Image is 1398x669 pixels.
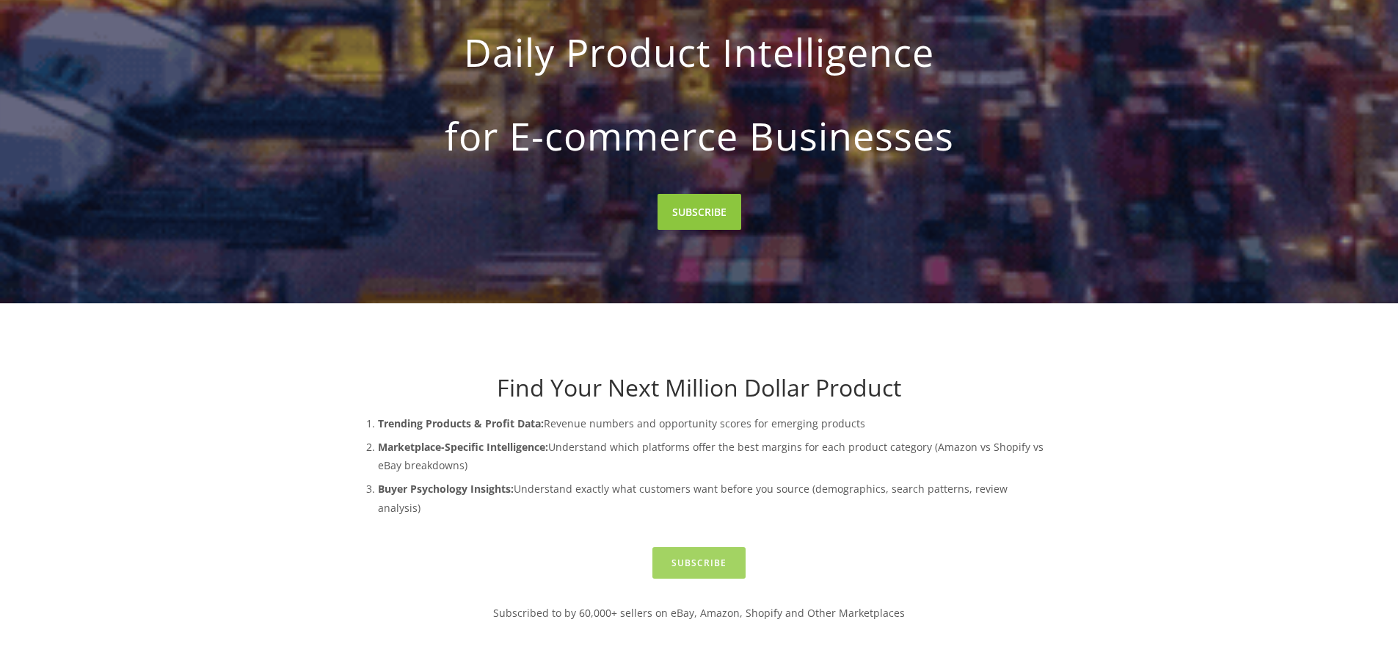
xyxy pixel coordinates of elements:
p: Understand exactly what customers want before you source (demographics, search patterns, review a... [378,480,1050,516]
p: Subscribed to by 60,000+ sellers on eBay, Amazon, Shopify and Other Marketplaces [349,604,1050,622]
strong: Buyer Psychology Insights: [378,482,514,496]
strong: Trending Products & Profit Data: [378,416,544,430]
strong: Marketplace-Specific Intelligence: [378,440,548,454]
strong: Daily Product Intelligence [372,18,1027,87]
a: Subscribe [652,547,746,579]
h1: Find Your Next Million Dollar Product [349,374,1050,402]
a: SUBSCRIBE [658,194,741,230]
p: Revenue numbers and opportunity scores for emerging products [378,414,1050,433]
strong: for E-commerce Businesses [372,101,1027,170]
p: Understand which platforms offer the best margins for each product category (Amazon vs Shopify vs... [378,438,1050,474]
